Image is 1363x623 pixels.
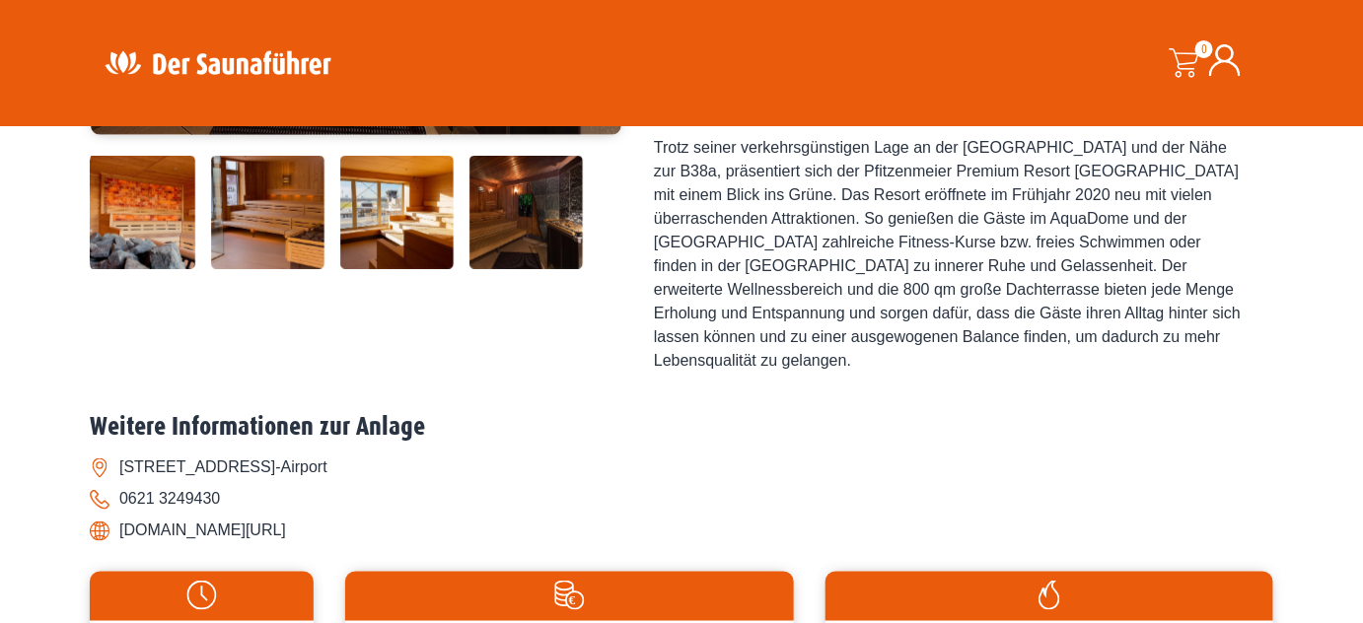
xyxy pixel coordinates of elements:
li: [DOMAIN_NAME][URL] [90,515,1273,546]
img: Uhr-weiss.svg [100,581,304,610]
div: Trotz seiner verkehrsgünstigen Lage an der [GEOGRAPHIC_DATA] und der Nähe zur B38a, präsentiert s... [654,136,1246,373]
span: 0 [1195,40,1213,58]
li: 0621 3249430 [90,483,1273,515]
h2: Weitere Informationen zur Anlage [90,412,1273,443]
img: Preise-weiss.svg [355,581,783,610]
li: [STREET_ADDRESS]-Airport [90,451,1273,483]
img: Flamme-weiss.svg [835,581,1263,610]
